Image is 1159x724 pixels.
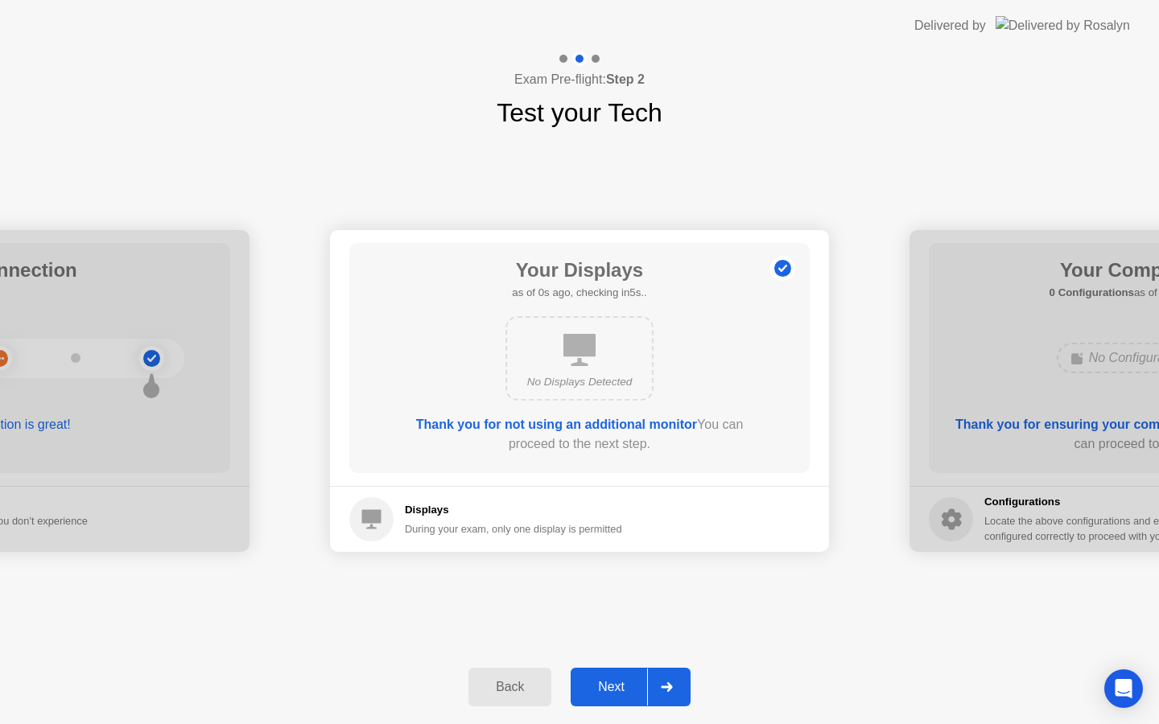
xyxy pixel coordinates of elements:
[606,72,645,86] b: Step 2
[473,680,547,694] div: Back
[512,285,646,301] h5: as of 0s ago, checking in5s..
[914,16,986,35] div: Delivered by
[416,418,697,431] b: Thank you for not using an additional monitor
[395,415,764,454] div: You can proceed to the next step.
[575,680,647,694] div: Next
[520,374,639,390] div: No Displays Detected
[405,502,622,518] h5: Displays
[996,16,1130,35] img: Delivered by Rosalyn
[514,70,645,89] h4: Exam Pre-flight:
[405,521,622,537] div: During your exam, only one display is permitted
[512,256,646,285] h1: Your Displays
[571,668,691,706] button: Next
[1104,669,1143,708] div: Open Intercom Messenger
[468,668,551,706] button: Back
[497,93,662,132] h1: Test your Tech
